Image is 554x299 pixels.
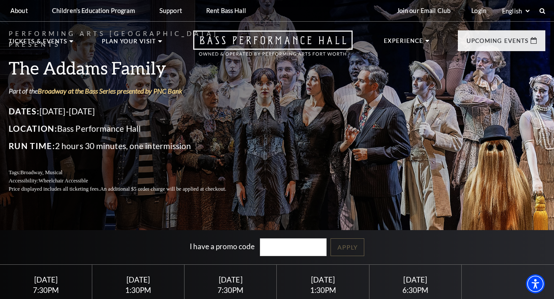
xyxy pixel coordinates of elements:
label: I have a promo code [190,242,255,251]
div: [DATE] [10,275,82,284]
select: Select: [500,7,531,15]
span: Broadway, Musical [20,169,62,175]
div: 7:30PM [195,286,266,294]
div: [DATE] [379,275,451,284]
a: Broadway at the Bass Series presented by PNC Bank [38,87,182,95]
div: [DATE] [103,275,174,284]
p: Upcoming Events [467,38,528,49]
span: Run Time: [9,141,55,151]
span: Wheelchair Accessible [39,177,88,183]
span: Location: [9,123,57,133]
div: 7:30PM [10,286,82,294]
h3: The Addams Family [9,56,247,78]
p: [DATE]-[DATE] [9,104,247,118]
div: Accessibility Menu [526,274,545,293]
span: Dates: [9,106,39,116]
p: Part of the [9,86,247,96]
p: Price displayed includes all ticketing fees. [9,185,247,193]
p: Experience [384,38,424,49]
p: Rent Bass Hall [206,7,246,14]
p: Bass Performance Hall [9,122,247,136]
p: Accessibility: [9,176,247,185]
p: About [10,7,28,14]
p: Tags: [9,169,247,177]
p: Children's Education Program [52,7,135,14]
div: [DATE] [287,275,359,284]
div: 1:30PM [287,286,359,294]
p: 2 hours 30 minutes, one intermission [9,139,247,153]
p: Tickets & Events [9,39,67,49]
p: Support [159,7,182,14]
div: 6:30PM [379,286,451,294]
p: Plan Your Visit [102,39,156,49]
span: An additional $5 order charge will be applied at checkout. [100,185,226,192]
div: [DATE] [195,275,266,284]
div: 1:30PM [103,286,174,294]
